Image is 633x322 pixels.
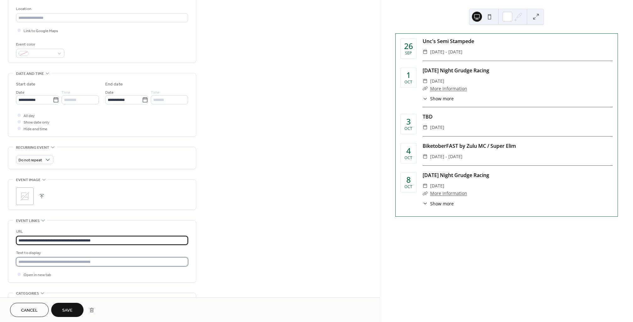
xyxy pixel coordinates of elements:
div: 1 [406,71,411,79]
span: [DATE] - [DATE] [430,153,463,160]
button: ​Show more [423,200,454,207]
span: Show more [430,95,454,102]
span: Date and time [16,70,44,77]
span: Event links [16,218,40,224]
div: ​ [423,182,428,190]
a: More Information [430,190,467,196]
div: TBD [423,113,613,120]
div: ​ [423,200,428,207]
a: [DATE] Night Grudge Racing [423,67,489,74]
div: ​ [423,48,428,56]
button: Cancel [10,303,49,317]
span: Hide end time [24,126,47,132]
a: [DATE] Night Grudge Racing [423,172,489,179]
div: Text to display [16,250,187,256]
div: Unc's Semi Stampede [423,37,613,45]
div: Oct [404,156,412,160]
div: Oct [404,127,412,131]
span: Date [16,89,24,96]
span: [DATE] - [DATE] [430,48,463,56]
span: [DATE] [430,77,444,85]
div: 26 [404,42,413,50]
span: Open in new tab [24,272,51,278]
div: ​ [423,95,428,102]
div: ​ [423,77,428,85]
span: [DATE] [430,182,444,190]
div: End date [105,81,123,88]
span: Categories [16,290,39,297]
div: Start date [16,81,35,88]
span: [DATE] [430,124,444,131]
span: Time [62,89,70,96]
div: Sep [405,51,412,55]
span: All day [24,113,35,119]
button: ​Show more [423,95,454,102]
div: 4 [406,147,411,155]
span: Show date only [24,119,49,126]
div: ​ [423,153,428,160]
div: Oct [404,185,412,189]
div: ​ [423,85,428,92]
span: Date [105,89,114,96]
div: BiketoberFAST by Zulu MC / Super Elim [423,142,613,150]
div: 8 [406,176,411,184]
span: Do not repeat [19,157,42,164]
span: Save [62,307,73,314]
div: ​ [423,190,428,197]
div: Event color [16,41,63,48]
div: ; [16,187,34,205]
div: Location [16,6,187,12]
button: Save [51,303,84,317]
div: URL [16,228,187,235]
span: Recurring event [16,144,49,151]
div: 3 [406,118,411,125]
span: Link to Google Maps [24,28,58,34]
span: Show more [430,200,454,207]
div: ​ [423,124,428,131]
span: Time [151,89,160,96]
a: More Information [430,86,467,92]
span: Event image [16,177,41,183]
div: Oct [404,80,412,84]
span: Cancel [21,307,38,314]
